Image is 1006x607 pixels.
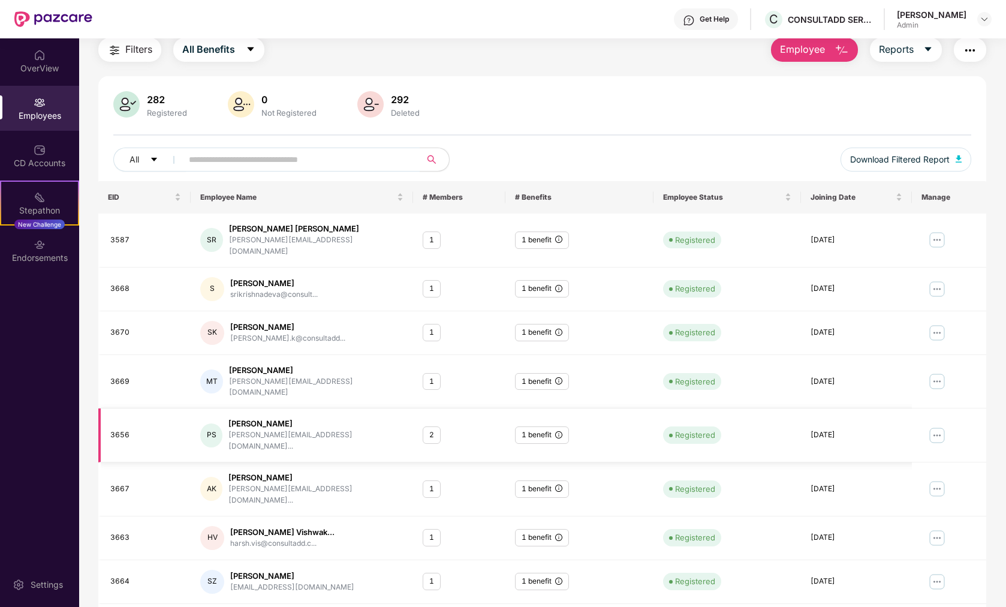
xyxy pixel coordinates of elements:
[923,44,933,55] span: caret-down
[230,333,345,344] div: [PERSON_NAME].k@consultadd...
[769,12,778,26] span: C
[811,235,902,246] div: [DATE]
[515,280,569,298] div: 1 benefit
[230,278,318,289] div: [PERSON_NAME]
[34,144,46,156] img: svg+xml;base64,PHN2ZyBpZD0iQ0RfQWNjb3VudHMiIGRhdGEtbmFtZT0iQ0QgQWNjb3VudHMiIHhtbG5zPSJodHRwOi8vd3...
[13,579,25,591] img: svg+xml;base64,PHN2ZyBpZD0iU2V0dGluZy0yMHgyMCIgeG1sbnM9Imh0dHA6Ly93d3cudzMub3JnLzIwMDAvc3ZnIiB3aW...
[228,418,403,429] div: [PERSON_NAME]
[125,42,152,57] span: Filters
[200,228,223,252] div: SR
[675,375,715,387] div: Registered
[423,232,441,249] div: 1
[388,94,422,106] div: 292
[229,376,403,399] div: [PERSON_NAME][EMAIL_ADDRESS][DOMAIN_NAME]
[927,572,947,591] img: manageButton
[927,426,947,445] img: manageButton
[927,280,947,299] img: manageButton
[515,232,569,249] div: 1 benefit
[675,234,715,246] div: Registered
[229,365,403,376] div: [PERSON_NAME]
[228,91,254,118] img: svg+xml;base64,PHN2ZyB4bWxucz0iaHR0cDovL3d3dy53My5vcmcvMjAwMC9zdmciIHhtbG5zOnhsaW5rPSJodHRwOi8vd3...
[811,327,902,338] div: [DATE]
[555,329,562,336] span: info-circle
[200,423,222,447] div: PS
[897,9,966,20] div: [PERSON_NAME]
[34,191,46,203] img: svg+xml;base64,PHN2ZyB4bWxucz0iaHR0cDovL3d3dy53My5vcmcvMjAwMC9zdmciIHdpZHRoPSIyMSIgaGVpZ2h0PSIyMC...
[927,479,947,498] img: manageButton
[228,472,403,483] div: [PERSON_NAME]
[980,14,989,24] img: svg+xml;base64,PHN2ZyBpZD0iRHJvcGRvd24tMzJ4MzIiIHhtbG5zPSJodHRwOi8vd3d3LnczLm9yZy8yMDAwL3N2ZyIgd2...
[515,480,569,498] div: 1 benefit
[963,43,977,58] img: svg+xml;base64,PHN2ZyB4bWxucz0iaHR0cDovL3d3dy53My5vcmcvMjAwMC9zdmciIHdpZHRoPSIyNCIgaGVpZ2h0PSIyNC...
[34,49,46,61] img: svg+xml;base64,PHN2ZyBpZD0iSG9tZSIgeG1sbnM9Imh0dHA6Ly93d3cudzMub3JnLzIwMDAvc3ZnIiB3aWR0aD0iMjAiIG...
[515,573,569,590] div: 1 benefit
[515,324,569,341] div: 1 benefit
[555,431,562,438] span: info-circle
[110,235,181,246] div: 3587
[173,38,264,62] button: All Benefitscaret-down
[555,534,562,541] span: info-circle
[229,223,403,235] div: [PERSON_NAME] [PERSON_NAME]
[110,376,181,387] div: 3669
[675,575,715,587] div: Registered
[420,155,443,164] span: search
[230,527,335,538] div: [PERSON_NAME] Vishwak...
[675,326,715,338] div: Registered
[555,285,562,292] span: info-circle
[870,38,942,62] button: Reportscaret-down
[956,155,962,163] img: svg+xml;base64,PHN2ZyB4bWxucz0iaHR0cDovL3d3dy53My5vcmcvMjAwMC9zdmciIHhtbG5zOnhsaW5rPSJodHRwOi8vd3...
[423,426,441,444] div: 2
[200,193,394,202] span: Employee Name
[1,205,78,217] div: Stepathon
[110,532,181,543] div: 3663
[423,529,441,546] div: 1
[413,181,505,214] th: # Members
[228,483,403,506] div: [PERSON_NAME][EMAIL_ADDRESS][DOMAIN_NAME]...
[555,377,562,384] span: info-circle
[388,108,422,118] div: Deleted
[144,94,189,106] div: 282
[841,148,971,172] button: Download Filtered Report
[811,376,902,387] div: [DATE]
[771,38,858,62] button: Employee
[108,193,172,202] span: EID
[555,485,562,492] span: info-circle
[897,20,966,30] div: Admin
[811,576,902,587] div: [DATE]
[835,43,849,58] img: svg+xml;base64,PHN2ZyB4bWxucz0iaHR0cDovL3d3dy53My5vcmcvMjAwMC9zdmciIHhtbG5zOnhsaW5rPSJodHRwOi8vd3...
[34,239,46,251] img: svg+xml;base64,PHN2ZyBpZD0iRW5kb3JzZW1lbnRzIiB4bWxucz0iaHR0cDovL3d3dy53My5vcmcvMjAwMC9zdmciIHdpZH...
[182,42,235,57] span: All Benefits
[420,148,450,172] button: search
[555,236,562,243] span: info-circle
[113,148,186,172] button: Allcaret-down
[191,181,412,214] th: Employee Name
[98,181,191,214] th: EID
[801,181,912,214] th: Joining Date
[246,44,255,55] span: caret-down
[675,483,715,495] div: Registered
[150,155,158,165] span: caret-down
[663,193,783,202] span: Employee Status
[505,181,653,214] th: # Benefits
[144,108,189,118] div: Registered
[200,526,224,550] div: HV
[788,14,872,25] div: CONSULTADD SERVICES PRIVATE LIMITED
[700,14,729,24] div: Get Help
[230,538,335,549] div: harsh.vis@consultadd.c...
[107,43,122,58] img: svg+xml;base64,PHN2ZyB4bWxucz0iaHR0cDovL3d3dy53My5vcmcvMjAwMC9zdmciIHdpZHRoPSIyNCIgaGVpZ2h0PSIyNC...
[780,42,825,57] span: Employee
[515,373,569,390] div: 1 benefit
[850,153,950,166] span: Download Filtered Report
[230,582,354,593] div: [EMAIL_ADDRESS][DOMAIN_NAME]
[200,321,224,345] div: SK
[129,153,139,166] span: All
[675,283,715,295] div: Registered
[423,573,441,590] div: 1
[34,97,46,109] img: svg+xml;base64,PHN2ZyBpZD0iRW1wbG95ZWVzIiB4bWxucz0iaHR0cDovL3d3dy53My5vcmcvMjAwMC9zdmciIHdpZHRoPS...
[259,94,319,106] div: 0
[259,108,319,118] div: Not Registered
[229,235,403,257] div: [PERSON_NAME][EMAIL_ADDRESS][DOMAIN_NAME]
[230,321,345,333] div: [PERSON_NAME]
[357,91,384,118] img: svg+xml;base64,PHN2ZyB4bWxucz0iaHR0cDovL3d3dy53My5vcmcvMjAwMC9zdmciIHhtbG5zOnhsaW5rPSJodHRwOi8vd3...
[515,426,569,444] div: 1 benefit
